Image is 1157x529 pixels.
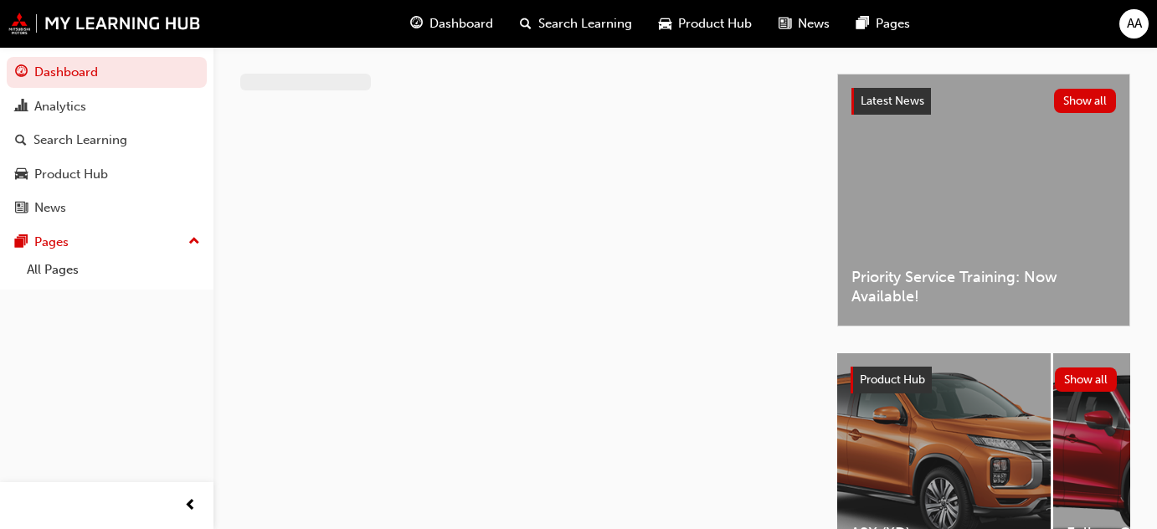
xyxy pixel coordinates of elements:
span: car-icon [15,167,28,182]
a: Search Learning [7,125,207,156]
a: Product HubShow all [851,367,1117,393]
span: Product Hub [860,372,925,387]
span: prev-icon [184,496,197,516]
span: chart-icon [15,100,28,115]
div: Pages [34,233,69,252]
img: mmal [8,13,201,34]
a: Product Hub [7,159,207,190]
a: pages-iconPages [843,7,923,41]
span: news-icon [15,201,28,216]
a: Latest NewsShow all [851,88,1116,115]
span: Product Hub [678,14,752,33]
span: Latest News [861,94,924,108]
span: pages-icon [856,13,869,34]
div: Search Learning [33,131,127,150]
span: news-icon [779,13,791,34]
a: Latest NewsShow allPriority Service Training: Now Available! [837,74,1130,326]
a: Analytics [7,91,207,122]
span: search-icon [520,13,532,34]
span: News [798,14,830,33]
button: AA [1119,9,1149,39]
span: pages-icon [15,235,28,250]
a: search-iconSearch Learning [507,7,645,41]
span: search-icon [15,133,27,148]
a: News [7,193,207,223]
span: guage-icon [15,65,28,80]
a: All Pages [20,257,207,283]
a: Dashboard [7,57,207,88]
button: Show all [1055,367,1118,392]
div: Product Hub [34,165,108,184]
span: Priority Service Training: Now Available! [851,268,1116,306]
button: DashboardAnalyticsSearch LearningProduct HubNews [7,54,207,227]
a: car-iconProduct Hub [645,7,765,41]
div: News [34,198,66,218]
button: Show all [1054,89,1117,113]
span: Pages [876,14,910,33]
button: Pages [7,227,207,258]
span: car-icon [659,13,671,34]
span: up-icon [188,231,200,253]
span: AA [1127,14,1142,33]
div: Analytics [34,97,86,116]
a: news-iconNews [765,7,843,41]
span: Dashboard [429,14,493,33]
a: guage-iconDashboard [397,7,507,41]
span: guage-icon [410,13,423,34]
span: Search Learning [538,14,632,33]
